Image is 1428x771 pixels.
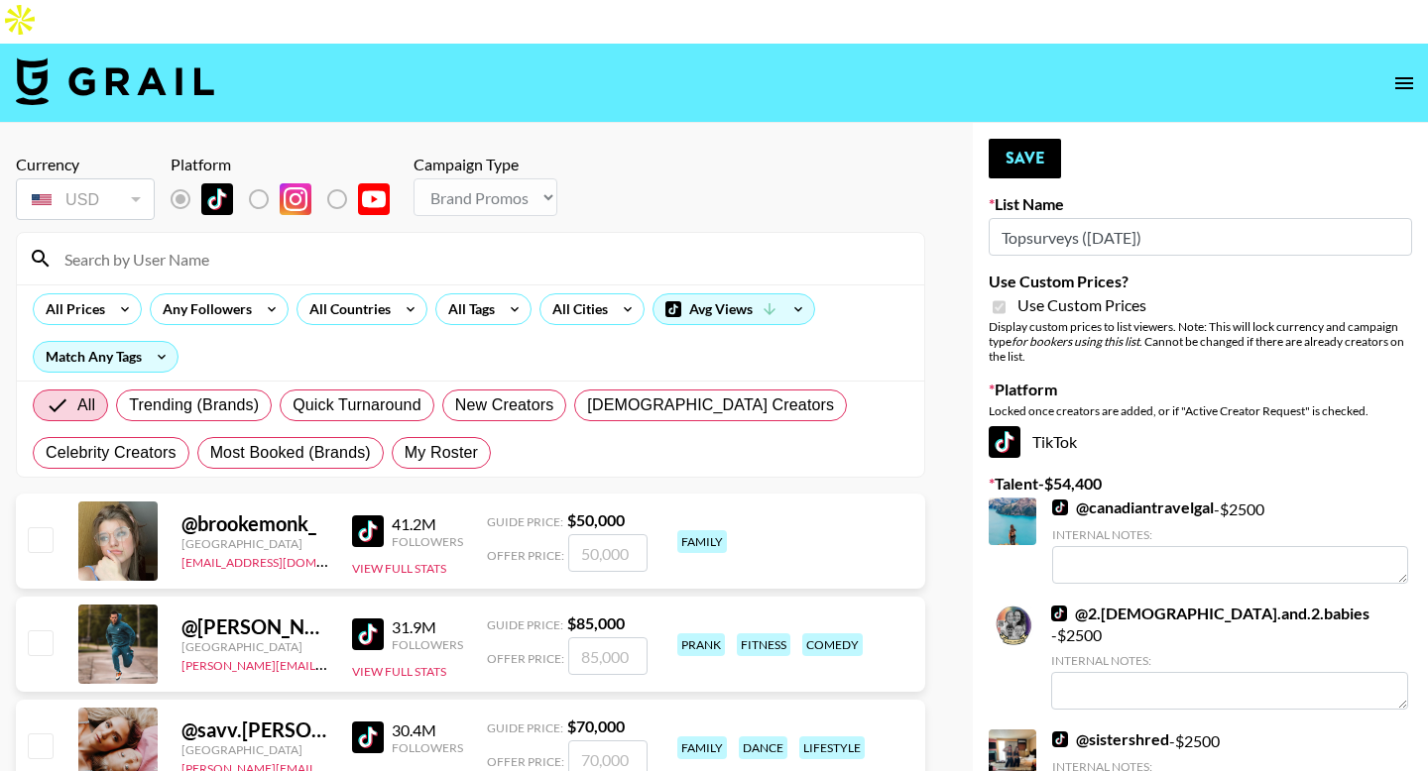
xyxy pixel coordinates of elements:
[16,57,214,105] img: Grail Talent
[352,664,446,679] button: View Full Stats
[989,272,1412,291] label: Use Custom Prices?
[181,639,328,654] div: [GEOGRAPHIC_DATA]
[352,618,384,650] img: TikTok
[392,617,463,637] div: 31.9M
[392,740,463,755] div: Followers
[487,617,563,632] span: Guide Price:
[455,393,554,417] span: New Creators
[989,319,1412,364] div: Display custom prices to list viewers. Note: This will lock currency and campaign type . Cannot b...
[181,511,328,536] div: @ brookemonk_
[1051,606,1067,621] img: TikTok
[392,720,463,740] div: 30.4M
[677,736,727,759] div: family
[540,294,612,324] div: All Cities
[487,720,563,735] span: Guide Price:
[77,393,95,417] span: All
[53,243,912,275] input: Search by User Name
[568,534,648,572] input: 50,000
[181,654,475,673] a: [PERSON_NAME][EMAIL_ADDRESS][DOMAIN_NAME]
[587,393,834,417] span: [DEMOGRAPHIC_DATA] Creators
[1052,497,1408,584] div: - $ 2500
[989,194,1412,214] label: List Name
[989,380,1412,399] label: Platform
[181,614,328,639] div: @ [PERSON_NAME].[PERSON_NAME]
[802,633,863,656] div: comedy
[1052,729,1169,749] a: @sistershred
[352,561,446,576] button: View Full Stats
[34,294,109,324] div: All Prices
[677,530,727,553] div: family
[392,534,463,549] div: Followers
[171,178,406,220] div: List locked to TikTok.
[280,183,311,215] img: Instagram
[171,155,406,174] div: Platform
[487,651,564,666] span: Offer Price:
[989,403,1412,418] div: Locked once creators are added, or if "Active Creator Request" is checked.
[989,139,1061,178] button: Save
[352,515,384,547] img: TikTok
[1052,499,1068,515] img: TikTok
[487,548,564,563] span: Offer Price:
[799,736,865,759] div: lifestyle
[739,736,787,759] div: dance
[1052,731,1068,747] img: TikTok
[677,633,725,656] div: prank
[405,441,478,465] span: My Roster
[352,721,384,753] img: TikTok
[1052,497,1214,517] a: @canadiantravelgal
[201,183,233,215] img: TikTok
[1017,295,1146,315] span: Use Custom Prices
[654,294,814,324] div: Avg Views
[1051,604,1369,623] a: @2.[DEMOGRAPHIC_DATA].and.2.babies
[436,294,499,324] div: All Tags
[1011,334,1139,349] em: for bookers using this list
[989,474,1412,494] label: Talent - $ 54,400
[737,633,790,656] div: fitness
[1051,604,1408,710] div: - $ 2500
[392,514,463,534] div: 41.2M
[487,514,563,529] span: Guide Price:
[46,441,177,465] span: Celebrity Creators
[181,536,328,551] div: [GEOGRAPHIC_DATA]
[414,155,557,174] div: Campaign Type
[567,510,625,529] strong: $ 50,000
[567,613,625,632] strong: $ 85,000
[1052,527,1408,542] div: Internal Notes:
[16,155,155,174] div: Currency
[16,174,155,224] div: Currency is locked to USD
[34,342,178,372] div: Match Any Tags
[567,716,625,735] strong: $ 70,000
[181,717,328,742] div: @ savv.[PERSON_NAME]
[989,426,1412,458] div: TikTok
[1051,653,1408,668] div: Internal Notes:
[210,441,371,465] span: Most Booked (Brands)
[181,742,328,757] div: [GEOGRAPHIC_DATA]
[358,183,390,215] img: YouTube
[129,393,259,417] span: Trending (Brands)
[487,754,564,769] span: Offer Price:
[20,182,151,217] div: USD
[293,393,421,417] span: Quick Turnaround
[181,551,381,570] a: [EMAIL_ADDRESS][DOMAIN_NAME]
[392,637,463,652] div: Followers
[989,426,1020,458] img: TikTok
[151,294,256,324] div: Any Followers
[1384,63,1424,103] button: open drawer
[297,294,395,324] div: All Countries
[568,637,648,675] input: 85,000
